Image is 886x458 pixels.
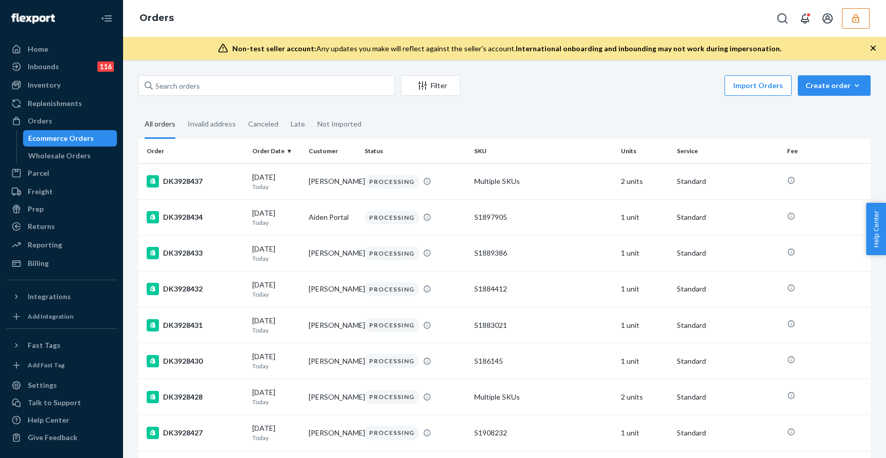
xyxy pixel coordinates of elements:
[6,218,117,235] a: Returns
[28,98,82,109] div: Replenishments
[6,41,117,57] a: Home
[317,111,361,137] div: Not Imported
[806,80,863,91] div: Create order
[677,284,778,294] p: Standard
[360,139,470,163] th: Status
[6,394,117,411] a: Talk to Support
[28,151,91,161] div: Wholesale Orders
[783,139,871,163] th: Fee
[6,288,117,305] button: Integrations
[617,271,673,307] td: 1 unit
[252,182,300,191] p: Today
[252,218,300,227] p: Today
[6,337,117,353] button: Fast Tags
[470,163,617,199] td: Multiple SKUs
[474,320,613,330] div: S1883021
[6,255,117,272] a: Billing
[617,343,673,379] td: 1 unit
[188,111,236,137] div: Invalid address
[252,208,300,227] div: [DATE]
[252,387,300,406] div: [DATE]
[365,282,419,296] div: PROCESSING
[28,361,65,369] div: Add Fast Tag
[6,377,117,393] a: Settings
[365,246,419,260] div: PROCESSING
[617,379,673,415] td: 2 units
[252,316,300,335] div: [DATE]
[6,358,117,373] a: Add Fast Tag
[474,248,613,258] div: S1889386
[147,427,244,439] div: DK3928427
[147,355,244,367] div: DK3928430
[798,75,871,96] button: Create order
[305,379,360,415] td: [PERSON_NAME]
[795,8,815,29] button: Open notifications
[28,340,61,350] div: Fast Tags
[6,58,117,75] a: Inbounds116
[96,8,117,29] button: Close Navigation
[252,172,300,191] div: [DATE]
[617,163,673,199] td: 2 units
[677,212,778,222] p: Standard
[6,309,117,324] a: Add Integration
[305,343,360,379] td: [PERSON_NAME]
[138,139,248,163] th: Order
[28,398,81,408] div: Talk to Support
[248,139,304,163] th: Order Date
[305,307,360,343] td: [PERSON_NAME]
[252,280,300,299] div: [DATE]
[6,77,117,93] a: Inventory
[6,95,117,112] a: Replenishments
[365,175,419,189] div: PROCESSING
[365,318,419,332] div: PROCESSING
[147,211,244,223] div: DK3928434
[28,415,69,425] div: Help Center
[677,176,778,186] p: Standard
[28,221,55,232] div: Returns
[6,183,117,200] a: Freight
[817,8,838,29] button: Open account menu
[147,175,244,188] div: DK3928437
[365,426,419,440] div: PROCESSING
[28,80,61,90] div: Inventory
[28,133,94,143] div: Ecommerce Orders
[97,61,114,72] div: 116
[474,284,613,294] div: S1884412
[365,211,419,224] div: PROCESSING
[6,201,117,217] a: Prep
[365,354,419,368] div: PROCESSING
[28,240,62,250] div: Reporting
[248,111,278,137] div: Canceled
[252,351,300,370] div: [DATE]
[6,165,117,181] a: Parcel
[401,75,460,96] button: Filter
[252,362,300,370] p: Today
[677,320,778,330] p: Standard
[23,148,117,164] a: Wholesale Orders
[677,428,778,438] p: Standard
[139,12,174,24] a: Orders
[28,44,48,54] div: Home
[147,283,244,295] div: DK3928432
[11,13,55,24] img: Flexport logo
[6,113,117,129] a: Orders
[232,44,316,53] span: Non-test seller account:
[866,203,886,255] button: Help Center
[6,412,117,428] a: Help Center
[677,392,778,402] p: Standard
[28,312,73,321] div: Add Integration
[470,139,617,163] th: SKU
[252,244,300,263] div: [DATE]
[252,398,300,406] p: Today
[309,147,356,155] div: Customer
[6,429,117,446] button: Give Feedback
[617,235,673,271] td: 1 unit
[147,247,244,259] div: DK3928433
[677,356,778,366] p: Standard
[305,163,360,199] td: [PERSON_NAME]
[147,319,244,331] div: DK3928431
[772,8,793,29] button: Open Search Box
[232,44,781,54] div: Any updates you make will reflect against the seller's account.
[365,390,419,404] div: PROCESSING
